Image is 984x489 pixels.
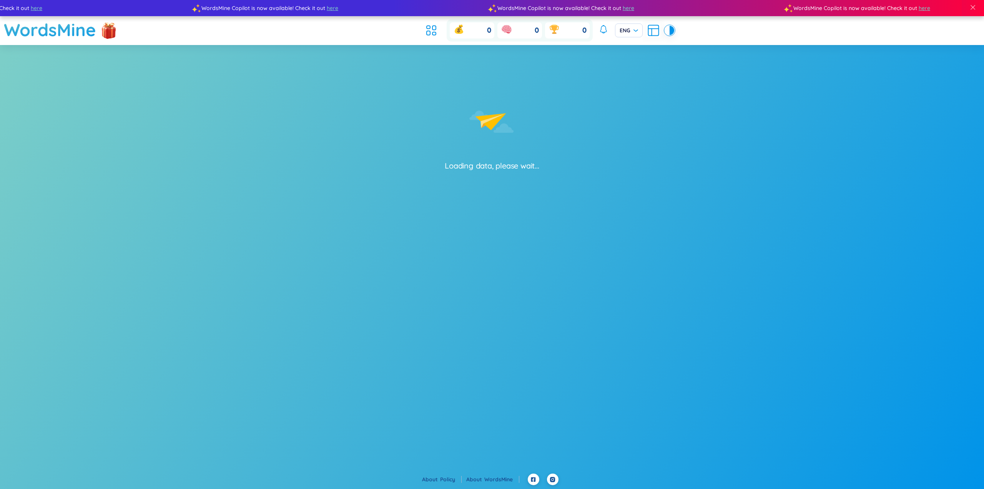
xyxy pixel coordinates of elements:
[4,16,96,43] a: WordsMine
[101,18,116,42] img: flashSalesIcon.a7f4f837.png
[440,476,462,483] a: Policy
[621,4,633,12] span: here
[490,4,786,12] div: WordsMine Copilot is now available! Check it out
[445,160,539,171] div: Loading data, please wait...
[620,27,638,34] span: ENG
[194,4,490,12] div: WordsMine Copilot is now available! Check it out
[582,26,587,35] span: 0
[422,475,462,484] div: About
[484,476,519,483] a: WordsMine
[325,4,337,12] span: here
[487,26,491,35] span: 0
[29,4,41,12] span: here
[535,26,539,35] span: 0
[917,4,929,12] span: here
[466,475,519,484] div: About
